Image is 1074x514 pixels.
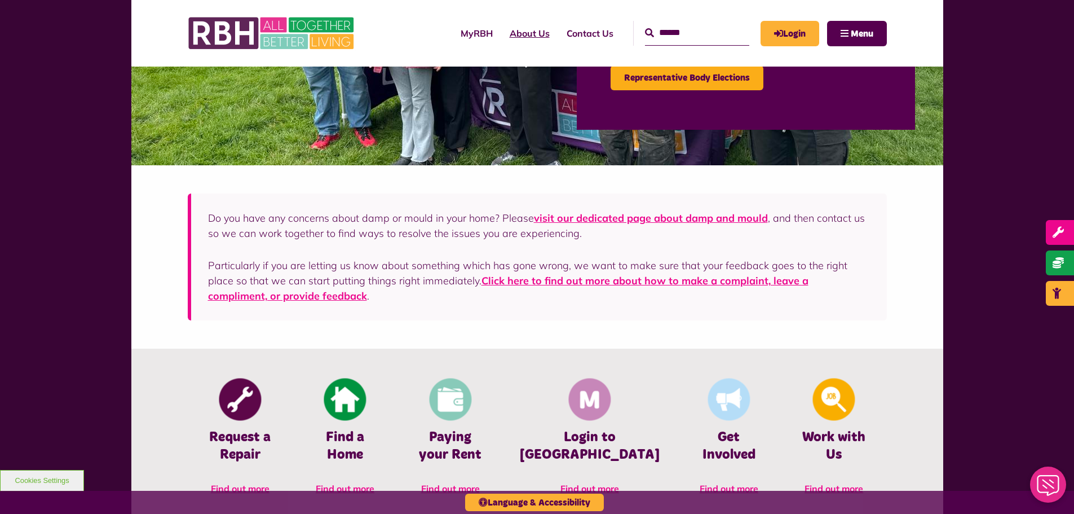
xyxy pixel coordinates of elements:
[827,21,887,46] button: Navigation
[813,379,855,421] img: Looking For A Job
[397,377,502,507] a: Pay Rent Paying your Rent Find out more
[465,494,604,511] button: Language & Accessibility
[693,429,764,464] h4: Get Involved
[452,18,501,49] a: MyRBH
[645,21,749,45] input: Search
[205,429,276,464] h4: Request a Repair
[611,65,763,90] a: Representative Body Elections
[708,379,750,421] img: Get Involved
[558,18,622,49] a: Contact Us
[211,483,269,494] span: Find out more
[520,429,660,464] h4: Login to [GEOGRAPHIC_DATA]
[805,483,863,494] span: Find out more
[503,377,677,507] a: Membership And Mutuality Login to [GEOGRAPHIC_DATA] Find out more
[501,18,558,49] a: About Us
[534,212,768,225] a: visit our dedicated page about damp and mould
[429,379,471,421] img: Pay Rent
[761,21,819,46] a: MyRBH
[219,379,261,421] img: Report Repair
[1023,463,1074,514] iframe: Netcall Web Assistant for live chat
[700,483,758,494] span: Find out more
[316,483,374,494] span: Find out more
[414,429,485,464] h4: Paying your Rent
[293,377,397,507] a: Find A Home Find a Home Find out more
[851,29,873,38] span: Menu
[781,377,886,507] a: Looking For A Job Work with Us Find out more
[188,377,293,507] a: Report Repair Request a Repair Find out more
[677,377,781,507] a: Get Involved Get Involved Find out more
[324,379,366,421] img: Find A Home
[310,429,381,464] h4: Find a Home
[568,379,611,421] img: Membership And Mutuality
[208,274,808,302] a: Click here to find out more about how to make a complaint, leave a compliment, or provide feedback
[798,429,869,464] h4: Work with Us
[188,11,357,55] img: RBH
[208,210,870,241] p: Do you have any concerns about damp or mould in your home? Please , and then contact us so we can...
[208,258,870,304] p: Particularly if you are letting us know about something which has gone wrong, we want to make sur...
[560,483,619,494] span: Find out more
[421,483,480,494] span: Find out more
